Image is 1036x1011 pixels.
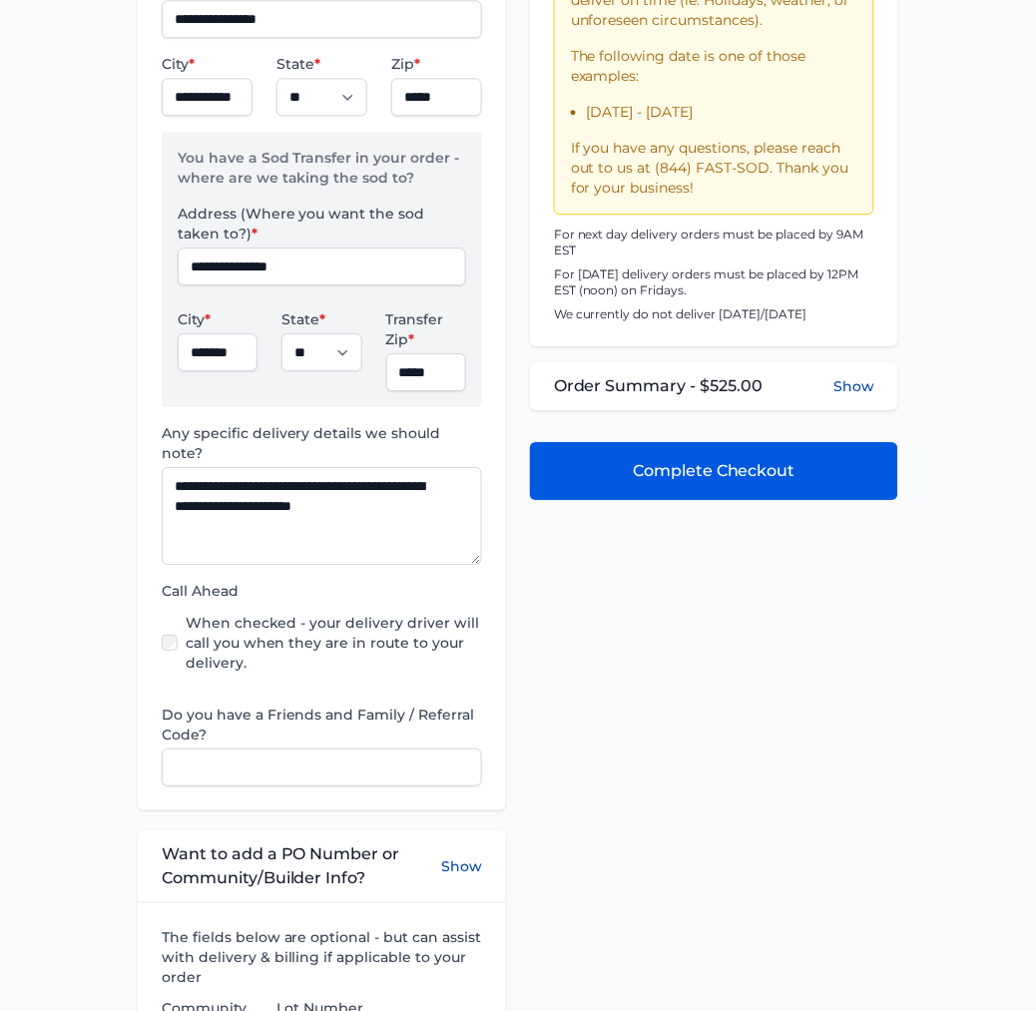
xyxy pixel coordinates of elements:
[178,309,258,329] label: City
[554,306,874,322] p: We currently do not deliver [DATE]/[DATE]
[554,266,874,298] p: For [DATE] delivery orders must be placed by 12PM EST (noon) on Fridays.
[162,581,482,601] label: Call Ahead
[571,46,857,86] p: The following date is one of those examples:
[571,138,857,198] p: If you have any questions, please reach out to us at (844) FAST-SOD. Thank you for your business!
[162,927,482,987] label: The fields below are optional - but can assist with delivery & billing if applicable to your order
[178,204,466,244] label: Address (Where you want the sod taken to?)
[554,374,764,398] span: Order Summary - $525.00
[162,842,441,890] span: Want to add a PO Number or Community/Builder Info?
[178,148,466,204] p: You have a Sod Transfer in your order - where are we taking the sod to?
[391,54,482,74] label: Zip
[633,459,795,483] span: Complete Checkout
[587,102,857,122] li: [DATE] - [DATE]
[833,376,874,396] button: Show
[162,423,482,463] label: Any specific delivery details we should note?
[162,54,253,74] label: City
[530,442,898,500] button: Complete Checkout
[441,842,482,890] button: Show
[554,227,874,258] p: For next day delivery orders must be placed by 9AM EST
[386,309,466,349] label: Transfer Zip
[186,613,482,673] label: When checked - your delivery driver will call you when they are in route to your delivery.
[281,309,361,329] label: State
[276,54,367,74] label: State
[162,705,482,745] label: Do you have a Friends and Family / Referral Code?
